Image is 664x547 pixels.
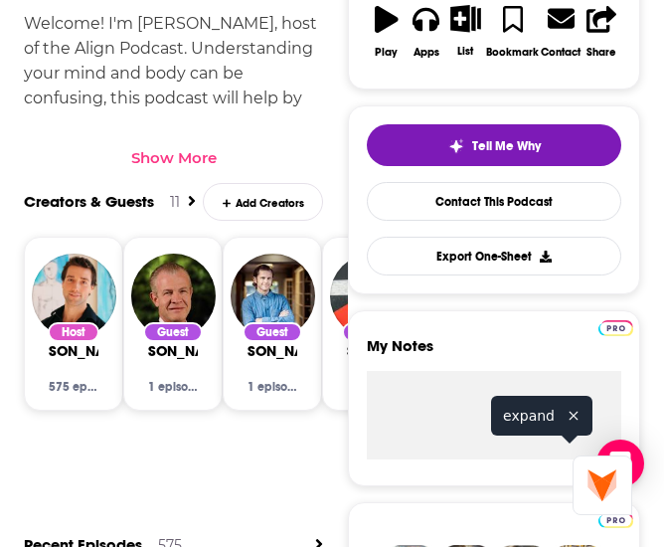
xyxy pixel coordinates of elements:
div: List [457,45,473,58]
a: View All [188,192,196,211]
div: 1 episode [148,380,198,394]
a: Dr. Jack Kruse [117,342,230,360]
img: Chris Guillebeau [231,254,315,338]
label: My Notes [367,336,621,371]
button: Export One-Sheet [367,237,621,275]
div: Contact [541,45,581,59]
span: [PERSON_NAME] [217,342,329,360]
img: Podchaser Pro [598,512,633,528]
div: Apps [414,46,439,59]
img: tell me why sparkle [448,138,464,154]
a: Chris Guillebeau [217,342,329,360]
span: Tell Me Why [472,138,541,154]
div: Open Intercom Messenger [596,440,644,487]
div: 1 episode [347,380,397,394]
div: Share [586,46,616,59]
div: Guest [342,322,402,343]
a: Pro website [598,317,633,336]
img: Dr. Jack Kruse [131,254,216,338]
div: Add Creators [203,183,323,220]
div: 1 episode [248,380,297,394]
button: tell me why sparkleTell Me Why [367,124,621,166]
div: 11 [170,193,180,211]
div: Host [48,322,99,343]
div: Guest [243,322,302,343]
div: Bookmark [486,46,539,59]
img: Podchaser Pro [598,320,633,336]
span: [PERSON_NAME] [18,342,130,360]
img: Kyle Kingsbury [330,254,415,338]
a: Pro website [598,509,633,528]
div: Guest [143,322,203,343]
span: [PERSON_NAME] [117,342,230,360]
a: Creators & Guests [24,192,154,211]
div: Play [375,46,398,59]
a: Aaron Alexander [18,342,130,360]
a: Contact This Podcast [367,182,621,221]
img: Aaron Alexander [32,254,116,338]
div: 575 episodes [49,380,98,394]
